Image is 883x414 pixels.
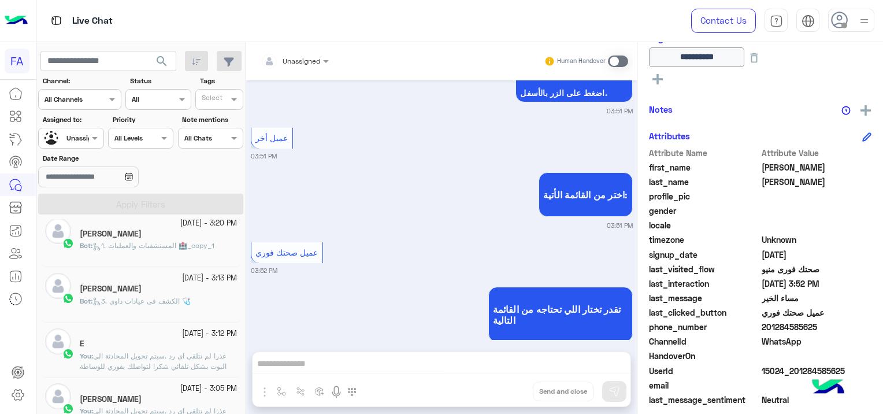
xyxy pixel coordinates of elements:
[649,365,759,377] span: UserId
[251,151,277,161] small: 03:51 PM
[860,105,871,116] img: add
[649,176,759,188] span: last_name
[649,394,759,406] span: last_message_sentiment
[762,365,872,377] span: 15024_201284585625
[38,194,243,215] button: Apply Filters
[80,339,84,349] h5: E
[62,348,74,360] img: WhatsApp
[62,293,74,304] img: WhatsApp
[155,54,169,68] span: search
[543,189,628,200] span: اختر من القائمة الأتية:
[255,133,288,143] span: عميل أخر
[762,219,872,231] span: null
[649,131,690,141] h6: Attributes
[557,57,606,66] small: Human Handover
[649,379,759,391] span: email
[43,153,172,164] label: Date Range
[649,219,759,231] span: locale
[649,249,759,261] span: signup_date
[649,321,759,333] span: phone_number
[649,234,759,246] span: timezone
[649,161,759,173] span: first_name
[762,379,872,391] span: null
[762,234,872,246] span: Unknown
[80,297,91,305] span: Bot
[691,9,756,33] a: Contact Us
[762,176,872,188] span: ابو عبده
[45,218,71,244] img: defaultAdmin.png
[649,205,759,217] span: gender
[841,106,851,115] img: notes
[802,14,815,28] img: tab
[148,51,176,76] button: search
[130,76,190,86] label: Status
[200,76,242,86] label: Tags
[762,306,872,319] span: عميل صحتك فوري
[5,49,29,73] div: FA
[649,147,759,159] span: Attribute Name
[770,14,783,28] img: tab
[607,106,633,116] small: 03:51 PM
[182,114,242,125] label: Note mentions
[45,273,71,299] img: defaultAdmin.png
[80,229,142,239] h5: Mahmoud Ahmed
[182,328,237,339] small: [DATE] - 3:12 PM
[762,350,872,362] span: null
[5,9,28,33] img: Logo
[180,218,237,229] small: [DATE] - 3:20 PM
[283,57,320,65] span: Unassigned
[200,93,222,106] div: Select
[80,352,91,360] span: You
[45,328,71,354] img: defaultAdmin.png
[762,292,872,304] span: مساء الخير
[649,335,759,348] span: ChannelId
[762,263,872,275] span: صحتك فورى منيو
[255,247,318,257] span: عميل صحتك فوري
[493,304,628,326] span: تقدر تختار اللي تحتاجه من القائمة التالية
[649,190,759,202] span: profile_pic
[649,292,759,304] span: last_message
[72,13,113,29] p: Live Chat
[808,368,848,408] img: hulul-logo.png
[762,321,872,333] span: 201284585625
[80,241,91,250] span: Bot
[45,383,71,409] img: defaultAdmin.png
[80,241,92,250] b: :
[113,114,172,125] label: Priority
[762,147,872,159] span: Attribute Value
[762,278,872,290] span: 2025-09-22T12:52:17.536Z
[92,297,191,305] span: 3. الكشف فى عيادات داوي 🩺
[533,382,593,401] button: Send and close
[62,238,74,249] img: WhatsApp
[43,114,102,125] label: Assigned to:
[765,9,788,33] a: tab
[43,76,120,86] label: Channel:
[762,394,872,406] span: 0
[80,394,142,404] h5: Emo ahmad
[762,161,872,173] span: احمد
[607,221,633,230] small: 03:51 PM
[649,306,759,319] span: last_clicked_button
[520,88,628,98] span: اضغط على الزر بالأسفل.
[649,263,759,275] span: last_visited_flow
[762,249,872,261] span: 2025-09-06T01:16:40.788Z
[182,273,237,284] small: [DATE] - 3:13 PM
[762,205,872,217] span: null
[80,352,93,360] b: :
[92,241,214,250] span: 1. المستشفيات والعمليات 🏥_copy_1
[649,350,759,362] span: HandoverOn
[80,284,142,294] h5: Mahmoud Elbehery
[762,335,872,348] span: 2
[180,383,237,394] small: [DATE] - 3:05 PM
[857,14,871,28] img: profile
[251,266,277,275] small: 03:52 PM
[649,104,673,114] h6: Notes
[80,297,92,305] b: :
[649,278,759,290] span: last_interaction
[49,13,64,28] img: tab
[80,352,227,381] span: عذرا لم نتلقى اى رد .سيتم تحويل المحادثة الي البوت بشكل تلقائي شكرا لتواصلك بفوري للوساطة التأمينية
